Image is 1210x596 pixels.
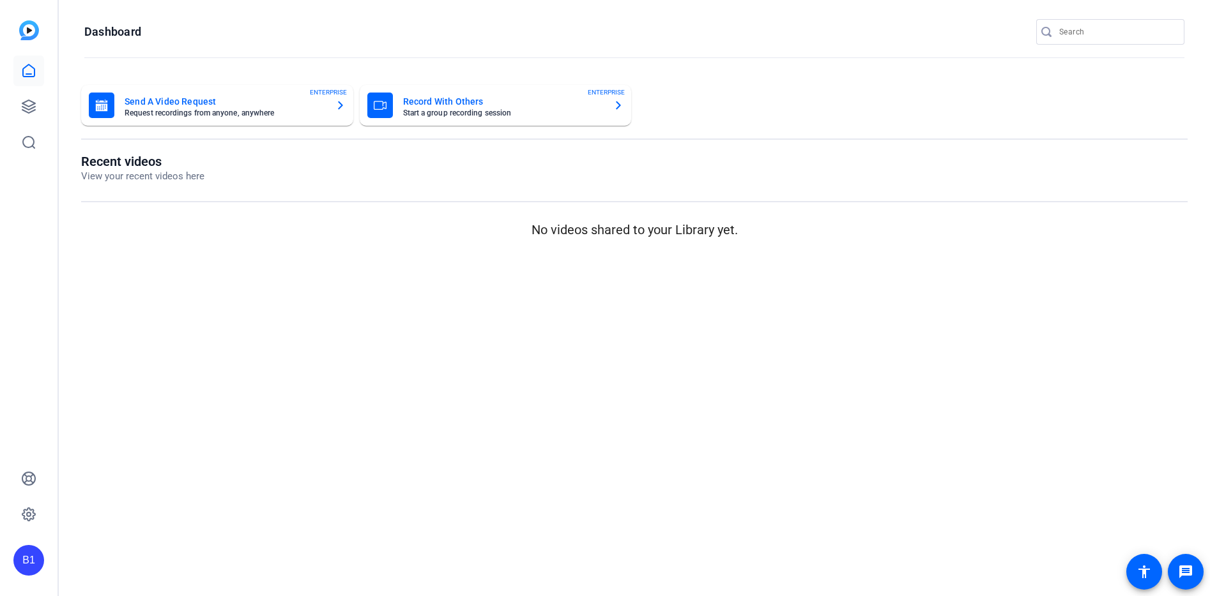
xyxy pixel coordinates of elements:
mat-card-title: Record With Others [403,94,604,109]
input: Search [1059,24,1174,40]
span: ENTERPRISE [588,87,625,97]
mat-card-subtitle: Request recordings from anyone, anywhere [125,109,325,117]
p: No videos shared to your Library yet. [81,220,1188,239]
p: View your recent videos here [81,169,204,184]
h1: Recent videos [81,154,204,169]
span: ENTERPRISE [310,87,347,97]
button: Record With OthersStart a group recording sessionENTERPRISE [360,85,632,126]
img: blue-gradient.svg [19,20,39,40]
mat-icon: accessibility [1137,564,1152,579]
div: B1 [13,545,44,576]
button: Send A Video RequestRequest recordings from anyone, anywhereENTERPRISE [81,85,353,126]
mat-icon: message [1178,564,1193,579]
h1: Dashboard [84,24,141,40]
mat-card-subtitle: Start a group recording session [403,109,604,117]
mat-card-title: Send A Video Request [125,94,325,109]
